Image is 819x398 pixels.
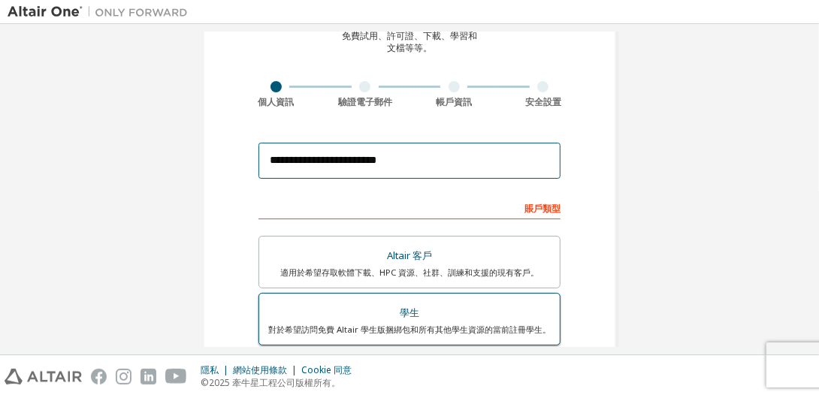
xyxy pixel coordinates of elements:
[258,195,561,219] div: 賬戶類型
[233,364,301,376] div: 網站使用條款
[268,324,551,336] div: 對於希望訪問免費 Altair 學生版捆綁包和所有其他學生資源的當前註冊學生。
[5,369,82,384] img: altair_logo.svg
[321,96,410,108] div: 驗證電子郵件
[116,369,131,384] img: instagram.svg
[342,30,477,54] div: 免費試用、許可證、下載、學習和 文檔等等。
[8,5,195,20] img: 牽牛星一號
[201,376,361,389] p: ©
[409,96,499,108] div: 帳戶資訊
[268,303,551,324] div: 學生
[201,364,233,376] div: 隱私
[165,369,187,384] img: youtube.svg
[499,96,588,108] div: 安全設置
[231,96,321,108] div: 個人資訊
[268,267,551,279] div: 適用於希望存取軟體下載、HPC 資源、社群、訓練和支援的現有客戶。
[91,369,107,384] img: facebook.svg
[141,369,156,384] img: linkedin.svg
[209,376,340,389] font: 2025 牽牛星工程公司版權所有。
[268,246,551,267] div: Altair 客戶
[301,364,361,376] div: Cookie 同意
